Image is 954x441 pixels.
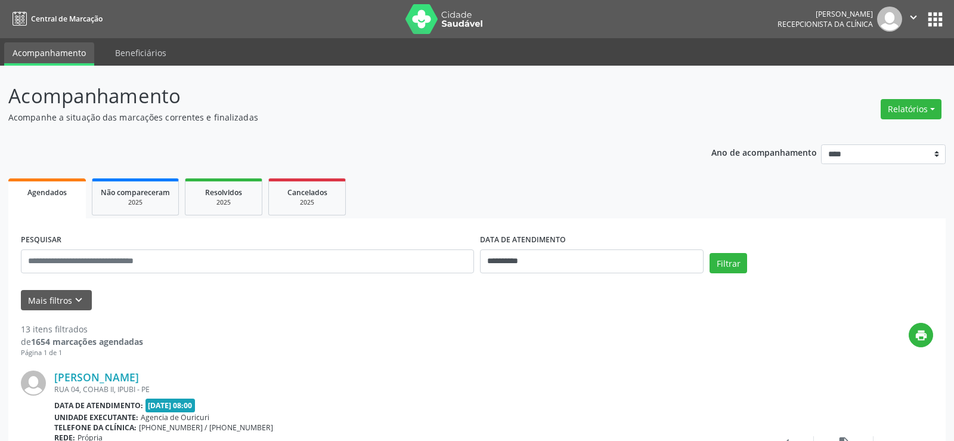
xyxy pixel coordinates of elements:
[101,198,170,207] div: 2025
[710,253,747,273] button: Filtrar
[21,371,46,396] img: img
[711,144,817,159] p: Ano de acompanhamento
[4,42,94,66] a: Acompanhamento
[902,7,925,32] button: 
[145,399,196,412] span: [DATE] 08:00
[881,99,941,119] button: Relatórios
[54,384,754,394] div: RUA 04, COHAB II, IPUBI - PE
[139,423,273,433] span: [PHONE_NUMBER] / [PHONE_NUMBER]
[21,348,143,358] div: Página 1 de 1
[21,323,143,335] div: 13 itens filtrados
[915,329,928,342] i: print
[194,198,253,207] div: 2025
[141,412,209,423] span: Agencia de Ouricuri
[205,187,242,198] span: Resolvidos
[909,323,933,347] button: print
[877,7,902,32] img: img
[778,9,873,19] div: [PERSON_NAME]
[907,11,920,24] i: 
[8,9,103,29] a: Central de Marcação
[8,111,664,124] p: Acompanhe a situação das marcações correntes e finalizadas
[31,336,143,347] strong: 1654 marcações agendadas
[277,198,337,207] div: 2025
[72,294,85,307] i: keyboard_arrow_down
[8,81,664,111] p: Acompanhamento
[21,290,92,311] button: Mais filtroskeyboard_arrow_down
[54,423,137,433] b: Telefone da clínica:
[480,231,566,249] label: DATA DE ATENDIMENTO
[54,371,139,384] a: [PERSON_NAME]
[101,187,170,198] span: Não compareceram
[778,19,873,29] span: Recepcionista da clínica
[27,187,67,198] span: Agendados
[54,400,143,411] b: Data de atendimento:
[54,412,138,423] b: Unidade executante:
[21,231,61,249] label: PESQUISAR
[107,42,175,63] a: Beneficiários
[21,335,143,348] div: de
[925,9,946,30] button: apps
[31,14,103,24] span: Central de Marcação
[287,187,327,198] span: Cancelados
